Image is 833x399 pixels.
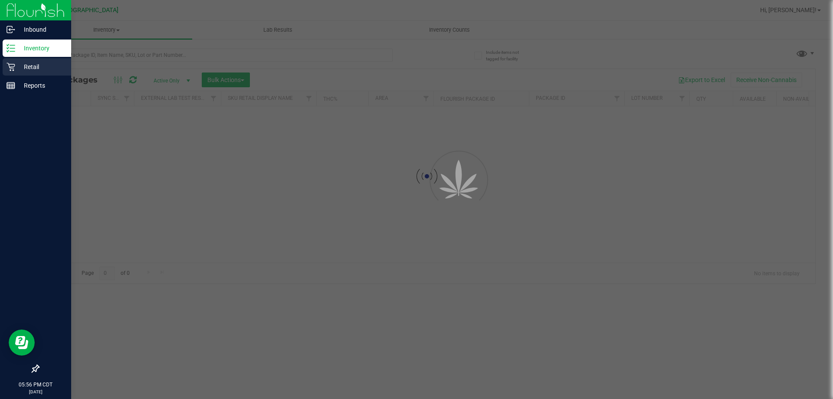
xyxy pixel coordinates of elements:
iframe: Resource center [9,330,35,356]
p: Inbound [15,24,67,35]
p: Reports [15,80,67,91]
inline-svg: Retail [7,63,15,71]
p: Inventory [15,43,67,53]
inline-svg: Inbound [7,25,15,34]
p: [DATE] [4,389,67,395]
inline-svg: Inventory [7,44,15,53]
p: 05:56 PM CDT [4,381,67,389]
p: Retail [15,62,67,72]
inline-svg: Reports [7,81,15,90]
